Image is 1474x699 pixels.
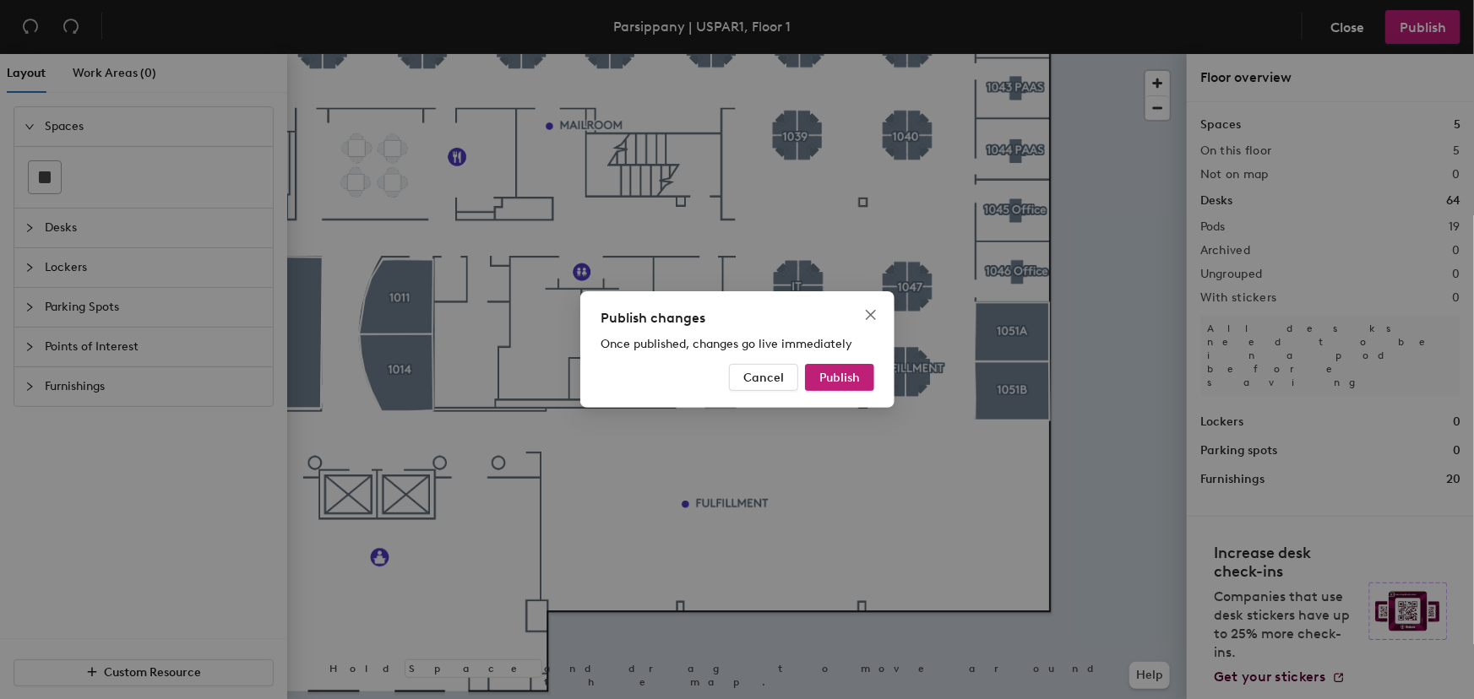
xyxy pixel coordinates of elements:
button: Close [857,301,884,328]
button: Cancel [729,364,798,391]
span: Close [857,308,884,322]
span: close [864,308,878,322]
button: Publish [805,364,874,391]
span: Cancel [743,371,784,385]
span: Once published, changes go live immediately [601,337,852,351]
div: Publish changes [601,308,874,328]
span: Publish [819,371,860,385]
